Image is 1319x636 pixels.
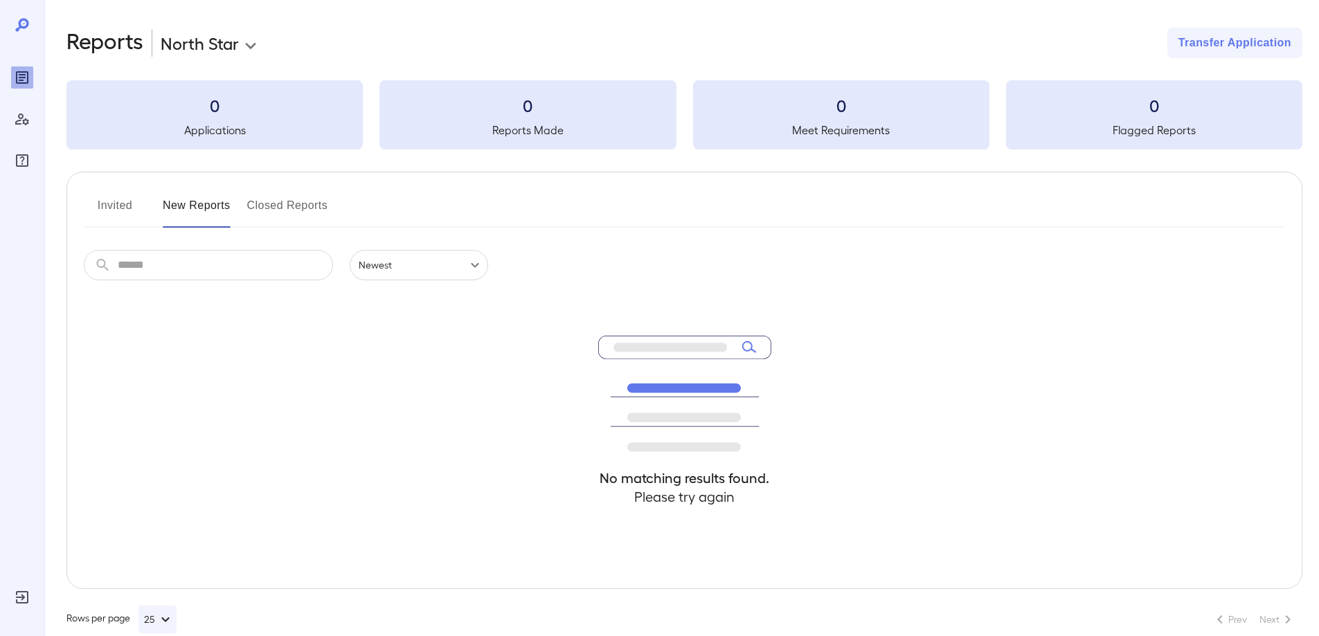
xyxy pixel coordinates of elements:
h5: Flagged Reports [1006,122,1302,138]
h3: 0 [693,94,989,116]
h2: Reports [66,28,143,58]
h3: 0 [1006,94,1302,116]
h3: 0 [379,94,676,116]
h4: Please try again [598,487,771,506]
div: FAQ [11,149,33,172]
nav: pagination navigation [1205,608,1302,630]
button: Closed Reports [247,194,328,228]
button: Invited [84,194,146,228]
h4: No matching results found. [598,469,771,487]
button: Transfer Application [1167,28,1302,58]
h5: Reports Made [379,122,676,138]
h3: 0 [66,94,363,116]
button: New Reports [163,194,231,228]
div: Rows per page [66,606,177,633]
h5: Applications [66,122,363,138]
button: 25 [138,606,177,633]
div: Reports [11,66,33,89]
div: Manage Users [11,108,33,130]
summary: 0Applications0Reports Made0Meet Requirements0Flagged Reports [66,80,1302,149]
div: Log Out [11,586,33,608]
h5: Meet Requirements [693,122,989,138]
div: Newest [350,250,488,280]
p: North Star [161,32,239,54]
